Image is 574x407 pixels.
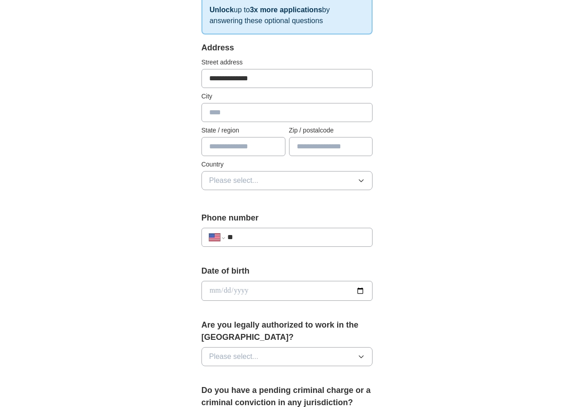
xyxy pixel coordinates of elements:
label: Zip / postalcode [289,126,373,135]
label: City [201,92,373,101]
span: Please select... [209,351,259,362]
label: State / region [201,126,285,135]
label: Phone number [201,212,373,224]
label: Are you legally authorized to work in the [GEOGRAPHIC_DATA]? [201,319,373,343]
label: Country [201,160,373,169]
strong: 3x more applications [250,6,322,14]
strong: Unlock [210,6,234,14]
button: Please select... [201,171,373,190]
button: Please select... [201,347,373,366]
label: Street address [201,58,373,67]
label: Date of birth [201,265,373,277]
div: Address [201,42,373,54]
span: Please select... [209,175,259,186]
